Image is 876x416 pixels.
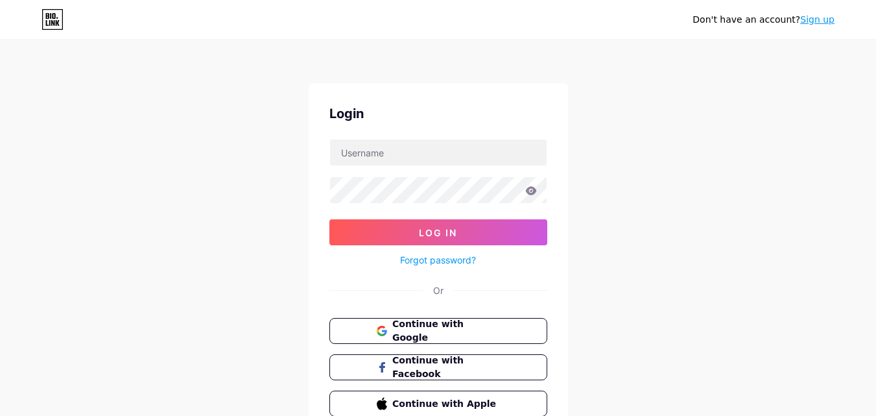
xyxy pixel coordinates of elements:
[392,317,499,345] span: Continue with Google
[419,227,457,238] span: Log In
[800,14,835,25] a: Sign up
[392,397,499,411] span: Continue with Apple
[330,140,547,165] input: Username
[329,104,547,123] div: Login
[329,318,547,344] button: Continue with Google
[392,354,499,381] span: Continue with Facebook
[400,253,476,267] a: Forgot password?
[329,354,547,380] button: Continue with Facebook
[693,13,835,27] div: Don't have an account?
[433,284,444,297] div: Or
[329,219,547,245] button: Log In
